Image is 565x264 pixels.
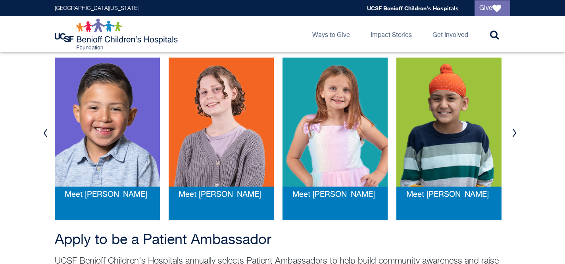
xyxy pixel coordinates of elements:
[396,58,502,187] img: manvir-web.png
[508,121,520,145] button: Next
[406,191,489,199] a: Meet [PERSON_NAME]
[475,0,510,16] a: Give
[55,58,160,187] img: eli-web_0.png
[179,191,261,199] a: Meet [PERSON_NAME]
[367,5,459,12] a: UCSF Benioff Children's Hospitals
[65,191,147,199] a: Meet [PERSON_NAME]
[39,121,51,145] button: Previous
[55,232,510,248] h2: Apply to be a Patient Ambassador
[55,18,180,50] img: Logo for UCSF Benioff Children's Hospitals Foundation
[282,58,388,187] img: oliviya-web.png
[169,58,274,187] img: elena-web.png
[292,191,375,199] a: Meet [PERSON_NAME]
[55,6,138,11] a: [GEOGRAPHIC_DATA][US_STATE]
[364,16,418,52] a: Impact Stories
[426,16,475,52] a: Get Involved
[306,16,356,52] a: Ways to Give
